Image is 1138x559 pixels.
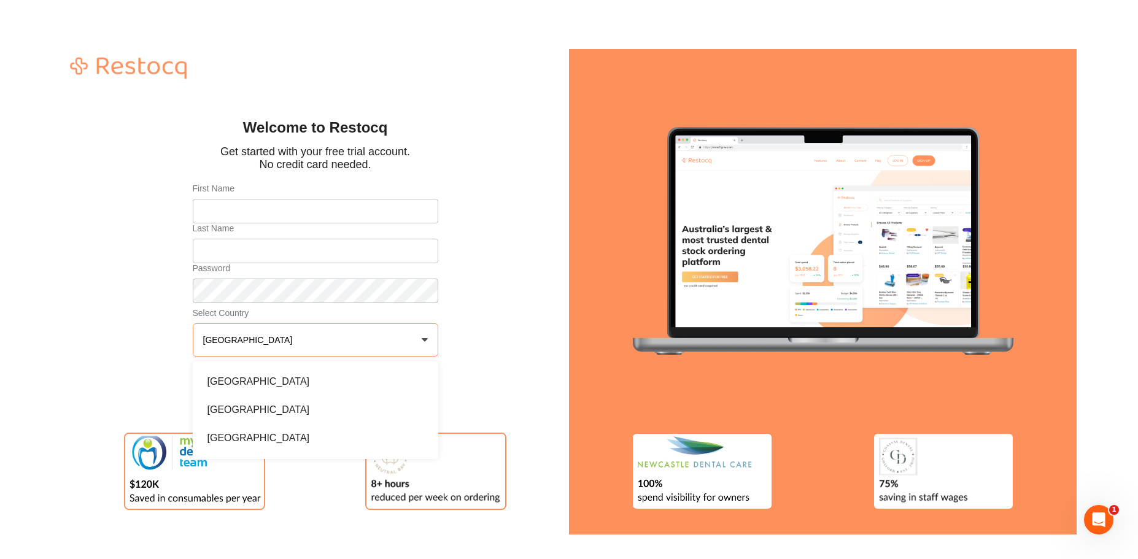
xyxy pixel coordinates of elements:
p: Get started with your free trial account. [220,145,410,158]
button: [GEOGRAPHIC_DATA] [193,323,438,357]
img: My Dental Team [125,434,264,509]
li: [GEOGRAPHIC_DATA] [198,369,433,395]
span: 1 [1109,505,1119,515]
label: Password [193,263,438,274]
img: Coastal Dental [874,434,1013,509]
p: [GEOGRAPHIC_DATA] [203,334,298,345]
h1: Welcome to Restocq [220,119,410,136]
img: Dental Sanctuary [366,434,505,509]
label: First Name [193,183,438,194]
img: Newcastle Dental Care [633,434,772,509]
img: Hero Image [633,127,1013,355]
p: No credit card needed. [220,158,410,171]
li: [GEOGRAPHIC_DATA] [198,397,433,423]
iframe: Intercom live chat [1084,505,1113,534]
img: Restocq Logo [61,49,196,84]
label: Select Country [193,308,438,318]
li: [GEOGRAPHIC_DATA] [198,425,433,451]
label: Last Name [193,223,438,234]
